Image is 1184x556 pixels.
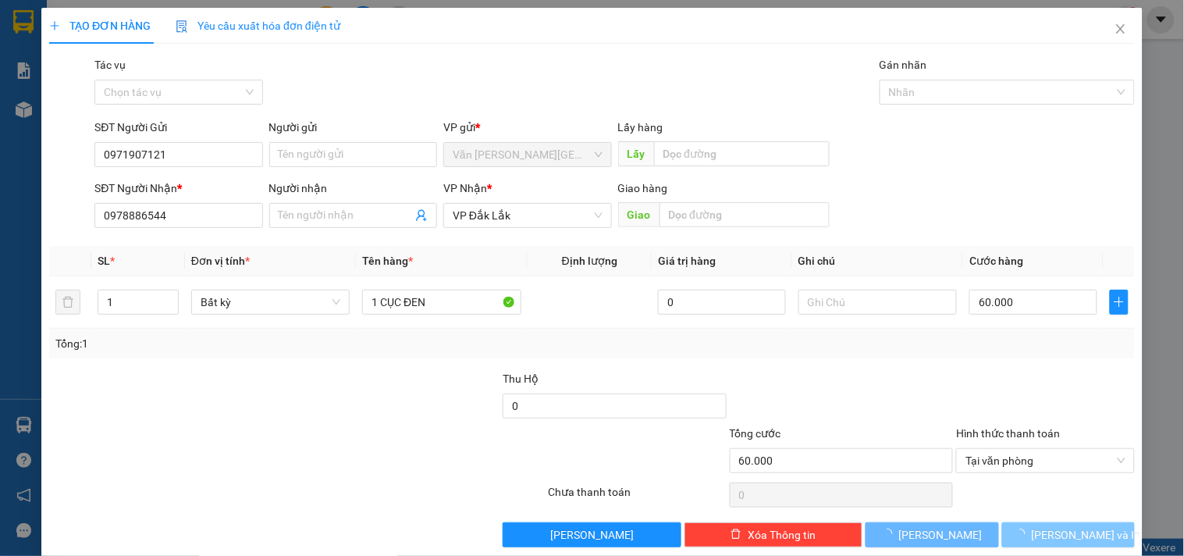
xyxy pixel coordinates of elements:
img: icon [176,20,188,33]
th: Ghi chú [792,246,963,276]
span: Tại văn phòng [965,449,1125,472]
div: Người gửi [269,119,437,136]
div: SĐT Người Gửi [94,119,262,136]
span: [PERSON_NAME] [899,526,983,544]
div: Chưa thanh toán [546,483,727,511]
span: Cước hàng [969,255,1023,267]
span: Bất kỳ [201,290,340,314]
span: Thu Hộ [503,372,539,385]
span: VP Đắk Lắk [453,204,602,227]
span: Xóa Thông tin [748,526,816,544]
span: [PERSON_NAME] [550,526,634,544]
span: plus [1111,296,1128,308]
label: Gán nhãn [880,59,927,71]
input: Dọc đường [660,202,830,227]
div: SĐT Người Nhận [94,180,262,197]
input: VD: Bàn, Ghế [362,290,521,315]
div: Văn [PERSON_NAME][GEOGRAPHIC_DATA][PERSON_NAME] [13,13,172,88]
div: 0347131523 [183,51,292,73]
span: Định lượng [562,255,617,267]
div: 0968878195 [13,88,172,110]
span: [PERSON_NAME] và In [1032,526,1141,544]
input: Ghi Chú [798,290,957,315]
button: [PERSON_NAME] [503,522,681,547]
span: user-add [415,209,428,222]
span: Giao hàng [618,182,668,194]
span: SL [98,255,110,267]
div: VP Đắk Lắk [183,13,292,51]
label: Hình thức thanh toán [956,427,1060,440]
button: [PERSON_NAME] [866,522,998,547]
span: Yêu cầu xuất hóa đơn điện tử [176,20,340,32]
label: Tác vụ [94,59,126,71]
span: Đơn vị tính [191,255,250,267]
span: close [1115,23,1127,35]
span: Gửi: [13,15,37,31]
span: Tên hàng [362,255,413,267]
span: delete [731,529,741,541]
span: Giá trị hàng [658,255,716,267]
span: loading [882,529,899,540]
span: TẠO ĐƠN HÀNG [49,20,151,32]
span: Lấy hàng [618,121,663,134]
span: VP Nhận [443,182,487,194]
input: Dọc đường [654,141,830,166]
span: Giao [618,202,660,227]
span: Tổng cước [730,427,781,440]
span: Văn Phòng Tân Phú [453,143,602,166]
button: delete [55,290,80,315]
input: 0 [658,290,786,315]
span: Nhận: [183,15,220,31]
button: Close [1099,8,1143,52]
button: [PERSON_NAME] và In [1002,522,1135,547]
div: VP gửi [443,119,611,136]
span: Lấy [618,141,654,166]
div: Tổng: 1 [55,335,458,352]
div: Người nhận [269,180,437,197]
span: loading [1015,529,1032,540]
button: plus [1110,290,1129,315]
span: plus [49,20,60,31]
button: deleteXóa Thông tin [684,522,862,547]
